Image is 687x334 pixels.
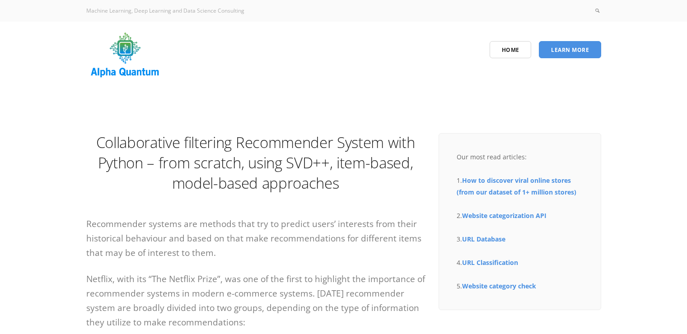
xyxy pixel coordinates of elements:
[502,46,519,54] span: Home
[86,7,244,14] span: Machine Learning, Deep Learning and Data Science Consulting
[462,282,536,290] a: Website category check
[86,132,425,193] h1: Collaborative filtering Recommender System with Python – from scratch, using SVD++, item-based, m...
[539,41,601,58] a: Learn More
[462,235,505,243] a: URL Database
[462,211,547,220] a: Website categorization API
[457,176,576,196] a: How to discover viral online stores (from our dataset of 1+ million stores)
[457,151,583,292] div: Our most read articles: 1. 2. 3. 4. 5.
[86,29,164,81] img: logo
[86,217,425,260] p: Recommender systems are methods that try to predict users’ interests from their historical behavi...
[551,46,589,54] span: Learn More
[490,41,532,58] a: Home
[462,258,518,267] a: URL Classification
[86,272,425,329] p: Netflix, with its “The Netflix Prize”, was one of the first to highlight the importance of recomm...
